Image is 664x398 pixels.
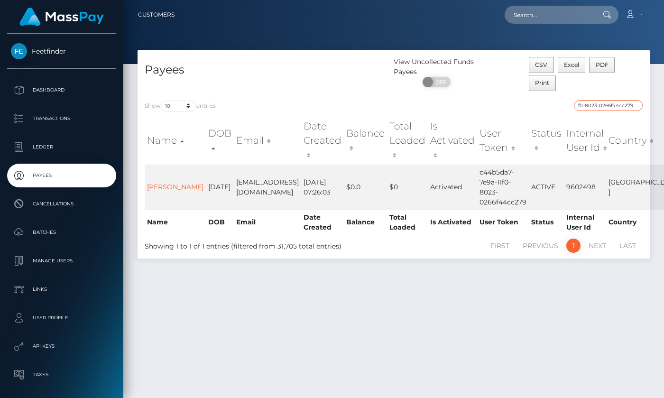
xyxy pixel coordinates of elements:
th: Email: activate to sort column ascending [234,117,301,165]
th: Balance [344,210,387,235]
th: Total Loaded [387,210,428,235]
p: Transactions [11,111,112,126]
th: Email [234,210,301,235]
th: Is Activated [428,210,477,235]
th: Name [145,210,206,235]
p: Ledger [11,140,112,154]
span: Print [535,79,549,86]
th: Status [529,210,564,235]
div: View Uncollected Funds Payees [394,57,479,77]
input: Search transactions [574,100,643,111]
td: ACTIVE [529,165,564,210]
th: Date Created [301,210,344,235]
p: Taxes [11,368,112,382]
th: Balance: activate to sort column ascending [344,117,387,165]
a: Links [7,278,116,301]
a: Manage Users [7,249,116,273]
p: Cancellations [11,197,112,211]
p: Manage Users [11,254,112,268]
a: 1 [566,239,581,253]
img: Feetfinder [11,43,27,59]
span: OFF [428,77,452,87]
td: [DATE] 07:26:03 [301,165,344,210]
a: Ledger [7,135,116,159]
td: [DATE] [206,165,234,210]
th: Is Activated: activate to sort column ascending [428,117,477,165]
td: Activated [428,165,477,210]
span: Excel [564,61,579,68]
p: API Keys [11,339,112,353]
a: Batches [7,221,116,244]
a: Payees [7,164,116,187]
a: Customers [138,5,175,25]
td: 9602498 [564,165,606,210]
th: DOB: activate to sort column descending [206,117,234,165]
td: c44b5da7-7e9a-11f0-8023-0266f44cc279 [477,165,529,210]
th: User Token [477,210,529,235]
p: User Profile [11,311,112,325]
a: Cancellations [7,192,116,216]
a: User Profile [7,306,116,330]
th: Total Loaded: activate to sort column ascending [387,117,428,165]
button: Print [529,75,556,91]
td: $0 [387,165,428,210]
th: Internal User Id [564,210,606,235]
button: PDF [589,57,615,73]
th: DOB [206,210,234,235]
th: Name: activate to sort column ascending [145,117,206,165]
a: API Keys [7,334,116,358]
a: Dashboard [7,78,116,102]
label: Show entries [145,101,216,111]
a: [PERSON_NAME] [147,183,203,191]
a: Taxes [7,363,116,387]
td: [EMAIL_ADDRESS][DOMAIN_NAME] [234,165,301,210]
div: Showing 1 to 1 of 1 entries (filtered from 31,705 total entries) [145,238,344,251]
button: Excel [558,57,586,73]
button: CSV [529,57,554,73]
select: Showentries [161,101,196,111]
th: User Token: activate to sort column ascending [477,117,529,165]
th: Internal User Id: activate to sort column ascending [564,117,606,165]
span: PDF [596,61,609,68]
input: Search... [505,6,594,24]
span: Feetfinder [7,47,116,56]
span: CSV [535,61,547,68]
th: Date Created: activate to sort column ascending [301,117,344,165]
img: MassPay Logo [19,8,104,26]
p: Payees [11,168,112,183]
p: Batches [11,225,112,240]
p: Dashboard [11,83,112,97]
p: Links [11,282,112,296]
td: $0.0 [344,165,387,210]
h4: Payees [145,62,387,78]
th: Status: activate to sort column ascending [529,117,564,165]
a: Transactions [7,107,116,130]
